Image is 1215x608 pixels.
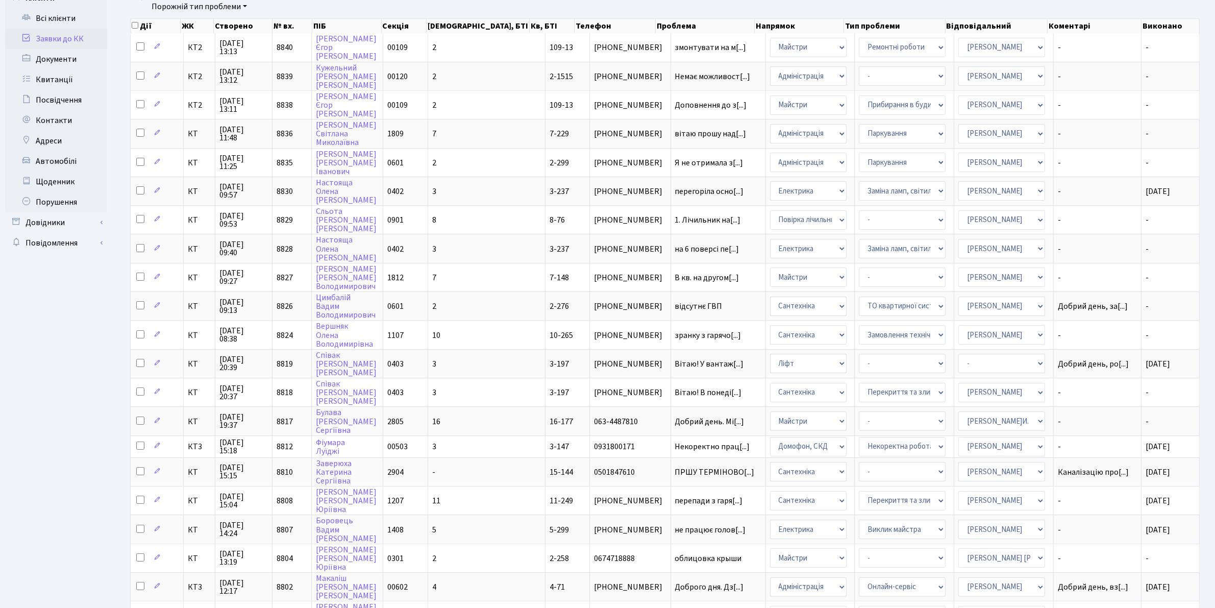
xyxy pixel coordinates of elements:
span: - [1058,101,1137,109]
span: 4 [432,581,436,593]
span: 10 [432,330,440,341]
span: 8826 [277,301,293,312]
span: Доброго дня. Дз[...] [675,581,744,593]
span: 2 [432,42,436,53]
a: [PERSON_NAME][PERSON_NAME]Володимирович [316,263,377,292]
span: 3 [432,358,436,370]
span: [DATE] 08:38 [219,327,268,343]
span: - [1146,553,1149,564]
span: [DATE] 12:17 [219,579,268,595]
span: облицовка крыши [675,554,761,563]
span: 8802 [277,581,293,593]
span: - [1058,274,1137,282]
span: 7 [432,128,436,139]
span: 8835 [277,157,293,168]
th: Телефон [575,19,656,33]
th: Напрямок [755,19,844,33]
span: 0901 [387,214,404,226]
th: Проблема [656,19,755,33]
span: 2 [432,553,436,564]
span: [DATE] 11:48 [219,126,268,142]
span: [PHONE_NUMBER] [594,360,666,368]
span: 8810 [277,467,293,478]
span: ПРШУ ТЕРМІНОВО[...] [675,467,755,478]
a: ЦимбалійВадимВолодимирович [316,292,376,321]
a: БоровецьВадим[PERSON_NAME] [316,516,377,544]
span: 5 [432,524,436,536]
span: на 6 поверсі пе[...] [675,244,739,255]
span: 1812 [387,272,404,283]
span: - [1146,71,1149,82]
span: 10-265 [550,330,573,341]
span: 8836 [277,128,293,139]
a: Щоденник [5,172,107,192]
span: 0402 [387,244,404,255]
a: Булава[PERSON_NAME]Сергіївна [316,407,377,436]
span: 00109 [387,100,408,111]
span: [PHONE_NUMBER] [594,526,666,534]
th: Виконано [1142,19,1200,33]
span: Немає можливост[...] [675,71,751,82]
a: Макаліш[PERSON_NAME][PERSON_NAME] [316,573,377,601]
span: Добрий день, вз[...] [1058,581,1128,593]
span: 8838 [277,100,293,111]
a: Посвідчення [5,90,107,110]
span: [PHONE_NUMBER] [594,497,666,505]
span: Я не отримала з[...] [675,157,743,168]
span: [DATE] 14:24 [219,521,268,538]
span: [DATE] 13:11 [219,97,268,113]
span: 2-1515 [550,71,573,82]
span: КТ2 [188,101,211,109]
span: [DATE] 09:27 [219,269,268,285]
a: Всі клієнти [5,8,107,29]
th: № вх. [272,19,312,33]
span: КТ [188,274,211,282]
span: 8817 [277,416,293,427]
span: [PHONE_NUMBER] [594,583,666,591]
span: 00503 [387,441,408,452]
span: 8804 [277,553,293,564]
span: 8807 [277,524,293,536]
span: 2-276 [550,301,569,312]
span: [PHONE_NUMBER] [594,72,666,81]
span: 3-197 [550,358,569,370]
th: Кв, БТІ [530,19,575,33]
a: НастоящаОлена[PERSON_NAME] [316,177,377,206]
span: 8808 [277,495,293,506]
a: Повідомлення [5,233,107,253]
span: 2904 [387,467,404,478]
span: - [1058,130,1137,138]
span: 2 [432,71,436,82]
span: - [1146,387,1149,398]
span: - [1058,43,1137,52]
span: 0402 [387,186,404,197]
a: [PERSON_NAME][PERSON_NAME]Юріївна [316,544,377,573]
span: 8 [432,214,436,226]
span: [DATE] 19:37 [219,413,268,429]
a: Довідники [5,212,107,233]
a: Документи [5,49,107,69]
a: [PERSON_NAME]СвітланаМиколаївна [316,119,377,148]
span: - [1146,128,1149,139]
a: [PERSON_NAME][PERSON_NAME]Юріївна [316,487,377,515]
th: Дії [131,19,181,33]
span: відсутнє ГВП [675,302,761,310]
span: змонтувати на м[...] [675,42,747,53]
th: [DEMOGRAPHIC_DATA], БТІ [427,19,530,33]
span: КТ [188,245,211,253]
span: [DATE] 15:15 [219,464,268,480]
span: КТ [188,159,211,167]
span: 109-13 [550,42,573,53]
span: КТ [188,331,211,339]
span: 8839 [277,71,293,82]
span: 8-76 [550,214,565,226]
span: перепади з гаря[...] [675,495,743,506]
span: 2-258 [550,553,569,564]
span: 7 [432,272,436,283]
span: - [1058,72,1137,81]
span: [DATE] 20:37 [219,384,268,401]
span: Некоректно прац[...] [675,441,750,452]
span: КТ2 [188,43,211,52]
span: 7-148 [550,272,569,283]
span: 0501847610 [594,468,666,476]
